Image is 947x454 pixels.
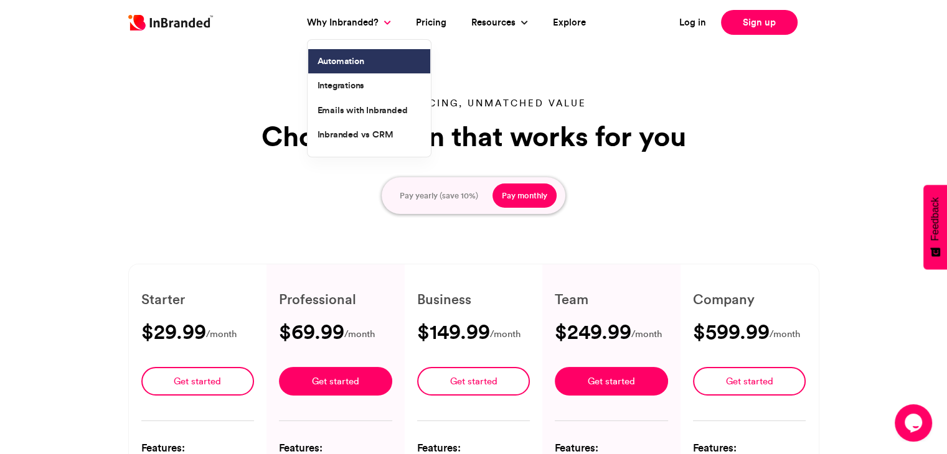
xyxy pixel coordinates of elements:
a: Get started [693,367,806,396]
a: Resources [471,16,519,30]
button: Pay yearly (save 10%) [390,183,488,208]
a: Get started [141,367,255,396]
a: Get started [417,367,530,396]
iframe: chat widget [895,404,935,442]
span: /month [344,327,375,342]
span: /month [770,327,800,342]
a: Integrations [308,73,430,98]
h1: Choose a plan that works for you [256,120,692,152]
h6: Company [693,289,806,309]
h6: Professional [279,289,392,309]
a: Emails with Inbranded [308,98,430,123]
a: Why Inbranded? [307,16,382,30]
img: Inbranded [128,15,213,30]
h3: $599.99 [693,322,770,341]
span: /month [206,327,237,342]
a: Automation [308,49,430,74]
a: Get started [279,367,392,396]
span: /month [490,327,521,342]
p: Simple pricing, unmatched value [256,96,692,110]
span: /month [631,327,662,342]
h3: $69.99 [279,322,344,341]
a: Sign up [721,10,798,35]
button: Pay monthly [492,183,557,208]
h3: $249.99 [555,322,631,341]
a: Get started [555,367,668,396]
a: Log in [679,16,706,30]
h6: Starter [141,289,255,309]
h3: $29.99 [141,322,206,341]
a: Explore [553,16,586,30]
a: Inbranded vs CRM [308,123,430,147]
button: Feedback - Show survey [923,185,947,269]
h6: Business [417,289,530,309]
h3: $149.99 [417,322,490,341]
h6: Team [555,289,668,309]
a: Pricing [416,16,446,30]
span: Feedback [930,197,941,241]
